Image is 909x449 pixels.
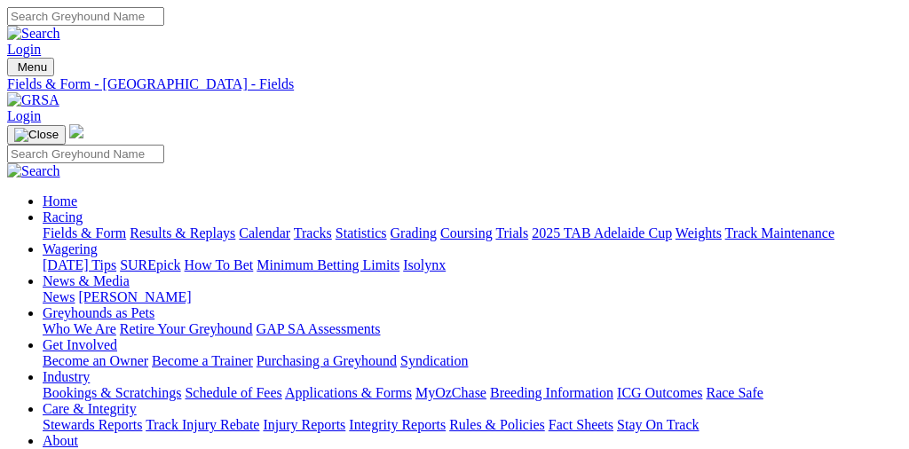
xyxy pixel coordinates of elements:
[43,273,130,288] a: News & Media
[7,42,41,57] a: Login
[43,257,116,272] a: [DATE] Tips
[43,321,116,336] a: Who We Are
[69,124,83,138] img: logo-grsa-white.png
[43,209,83,224] a: Racing
[285,385,412,400] a: Applications & Forms
[43,401,137,416] a: Care & Integrity
[549,417,613,432] a: Fact Sheets
[43,433,78,448] a: About
[130,225,235,240] a: Results & Replays
[78,289,191,304] a: [PERSON_NAME]
[676,225,722,240] a: Weights
[43,257,902,273] div: Wagering
[7,163,60,179] img: Search
[617,417,699,432] a: Stay On Track
[7,145,164,163] input: Search
[725,225,834,240] a: Track Maintenance
[706,385,763,400] a: Race Safe
[43,321,902,337] div: Greyhounds as Pets
[349,417,446,432] a: Integrity Reports
[43,385,181,400] a: Bookings & Scratchings
[7,76,902,92] a: Fields & Form - [GEOGRAPHIC_DATA] - Fields
[185,257,254,272] a: How To Bet
[43,305,154,320] a: Greyhounds as Pets
[263,417,345,432] a: Injury Reports
[43,225,126,240] a: Fields & Form
[7,125,66,145] button: Toggle navigation
[43,337,117,352] a: Get Involved
[415,385,486,400] a: MyOzChase
[43,225,902,241] div: Racing
[239,225,290,240] a: Calendar
[43,289,75,304] a: News
[7,92,59,108] img: GRSA
[617,385,702,400] a: ICG Outcomes
[120,257,180,272] a: SUREpick
[490,385,613,400] a: Breeding Information
[43,289,902,305] div: News & Media
[7,108,41,123] a: Login
[43,385,902,401] div: Industry
[152,353,253,368] a: Become a Trainer
[495,225,528,240] a: Trials
[185,385,281,400] a: Schedule of Fees
[7,58,54,76] button: Toggle navigation
[440,225,493,240] a: Coursing
[43,353,902,369] div: Get Involved
[294,225,332,240] a: Tracks
[18,60,47,74] span: Menu
[7,26,60,42] img: Search
[257,321,381,336] a: GAP SA Assessments
[43,241,98,256] a: Wagering
[532,225,672,240] a: 2025 TAB Adelaide Cup
[14,128,59,142] img: Close
[43,417,142,432] a: Stewards Reports
[43,369,90,384] a: Industry
[336,225,387,240] a: Statistics
[257,257,399,272] a: Minimum Betting Limits
[257,353,397,368] a: Purchasing a Greyhound
[403,257,446,272] a: Isolynx
[391,225,437,240] a: Grading
[449,417,545,432] a: Rules & Policies
[43,193,77,209] a: Home
[146,417,259,432] a: Track Injury Rebate
[400,353,468,368] a: Syndication
[43,417,902,433] div: Care & Integrity
[120,321,253,336] a: Retire Your Greyhound
[7,7,164,26] input: Search
[43,353,148,368] a: Become an Owner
